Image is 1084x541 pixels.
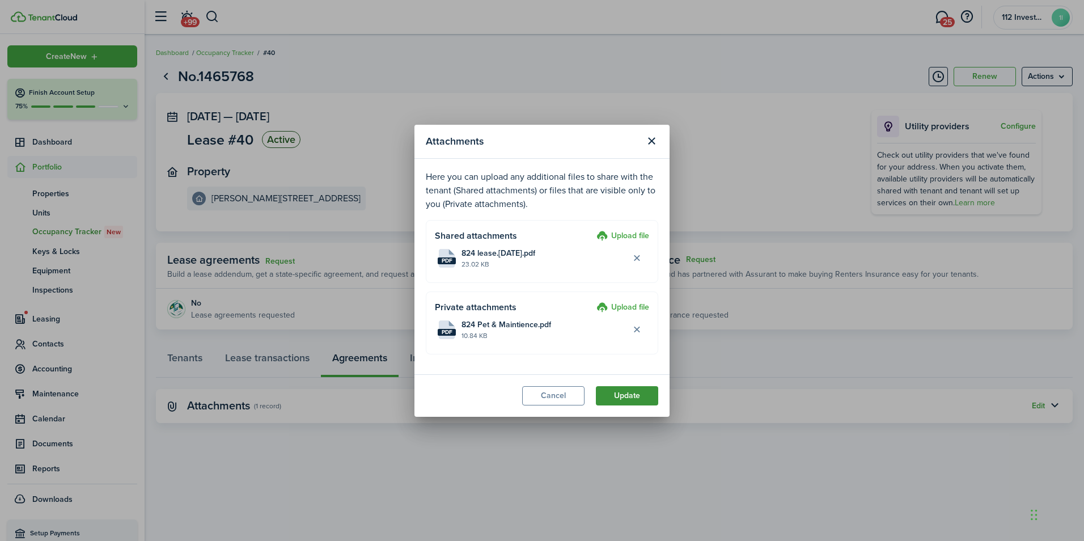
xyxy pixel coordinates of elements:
span: 824 lease.[DATE].pdf [461,247,535,259]
button: Delete file [627,248,646,268]
file-extension: pdf [438,257,456,264]
h4: Private attachments [435,301,592,314]
h4: Shared attachments [435,229,592,243]
div: Drag [1031,498,1038,532]
file-size: 23.02 KB [461,259,627,269]
file-size: 10.84 KB [461,331,627,341]
modal-title: Attachments [426,130,639,153]
button: Update [596,386,658,405]
iframe: Chat Widget [1027,487,1084,541]
file-icon: File [438,320,456,339]
button: Close modal [642,132,661,151]
file-extension: pdf [438,329,456,336]
button: Delete file [627,320,646,339]
span: 824 Pet & Maintience.pdf [461,319,551,331]
file-icon: File [438,249,456,268]
button: Cancel [522,386,585,405]
p: Here you can upload any additional files to share with the tenant (Shared attachments) or files t... [426,170,658,211]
